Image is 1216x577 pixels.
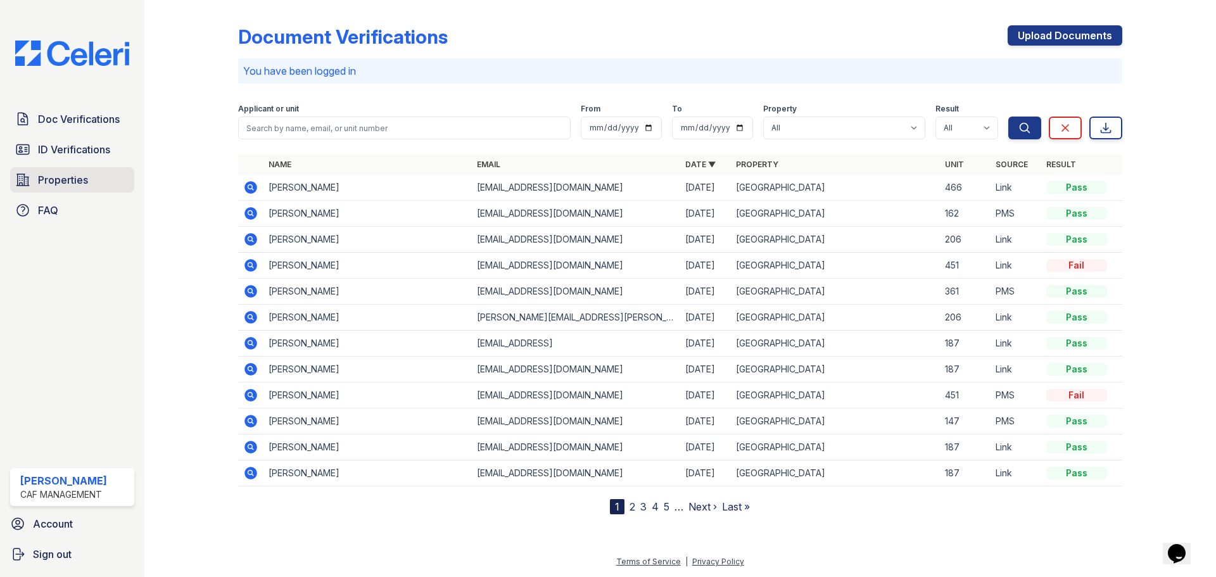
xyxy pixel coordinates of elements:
[1046,259,1107,272] div: Fail
[1046,337,1107,350] div: Pass
[581,104,600,114] label: From
[1046,311,1107,324] div: Pass
[10,137,134,162] a: ID Verifications
[940,331,991,357] td: 187
[263,357,472,383] td: [PERSON_NAME]
[5,511,139,536] a: Account
[472,409,680,434] td: [EMAIL_ADDRESS][DOMAIN_NAME]
[731,357,939,383] td: [GEOGRAPHIC_DATA]
[680,409,731,434] td: [DATE]
[263,279,472,305] td: [PERSON_NAME]
[1008,25,1122,46] a: Upload Documents
[680,175,731,201] td: [DATE]
[680,383,731,409] td: [DATE]
[680,331,731,357] td: [DATE]
[731,253,939,279] td: [GEOGRAPHIC_DATA]
[991,460,1041,486] td: Link
[472,460,680,486] td: [EMAIL_ADDRESS][DOMAIN_NAME]
[736,160,778,169] a: Property
[472,434,680,460] td: [EMAIL_ADDRESS][DOMAIN_NAME]
[731,460,939,486] td: [GEOGRAPHIC_DATA]
[1046,285,1107,298] div: Pass
[1046,467,1107,479] div: Pass
[940,305,991,331] td: 206
[940,175,991,201] td: 466
[940,460,991,486] td: 187
[263,383,472,409] td: [PERSON_NAME]
[263,201,472,227] td: [PERSON_NAME]
[991,409,1041,434] td: PMS
[33,516,73,531] span: Account
[10,167,134,193] a: Properties
[940,434,991,460] td: 187
[20,488,107,501] div: CAF Management
[680,357,731,383] td: [DATE]
[472,201,680,227] td: [EMAIL_ADDRESS][DOMAIN_NAME]
[472,175,680,201] td: [EMAIL_ADDRESS][DOMAIN_NAME]
[472,305,680,331] td: [PERSON_NAME][EMAIL_ADDRESS][PERSON_NAME][DOMAIN_NAME]
[692,557,744,566] a: Privacy Policy
[10,198,134,223] a: FAQ
[680,279,731,305] td: [DATE]
[472,253,680,279] td: [EMAIL_ADDRESS][DOMAIN_NAME]
[1163,526,1203,564] iframe: chat widget
[472,227,680,253] td: [EMAIL_ADDRESS][DOMAIN_NAME]
[472,331,680,357] td: [EMAIL_ADDRESS]
[731,175,939,201] td: [GEOGRAPHIC_DATA]
[38,142,110,157] span: ID Verifications
[680,305,731,331] td: [DATE]
[940,279,991,305] td: 361
[1046,181,1107,194] div: Pass
[672,104,682,114] label: To
[1046,160,1076,169] a: Result
[238,104,299,114] label: Applicant or unit
[680,253,731,279] td: [DATE]
[472,383,680,409] td: [EMAIL_ADDRESS][DOMAIN_NAME]
[263,331,472,357] td: [PERSON_NAME]
[991,279,1041,305] td: PMS
[731,409,939,434] td: [GEOGRAPHIC_DATA]
[1046,363,1107,376] div: Pass
[731,201,939,227] td: [GEOGRAPHIC_DATA]
[652,500,659,513] a: 4
[630,500,635,513] a: 2
[263,227,472,253] td: [PERSON_NAME]
[991,201,1041,227] td: PMS
[269,160,291,169] a: Name
[263,409,472,434] td: [PERSON_NAME]
[996,160,1028,169] a: Source
[1046,389,1107,402] div: Fail
[472,279,680,305] td: [EMAIL_ADDRESS][DOMAIN_NAME]
[731,383,939,409] td: [GEOGRAPHIC_DATA]
[680,434,731,460] td: [DATE]
[731,227,939,253] td: [GEOGRAPHIC_DATA]
[991,227,1041,253] td: Link
[238,117,571,139] input: Search by name, email, or unit number
[940,357,991,383] td: 187
[263,175,472,201] td: [PERSON_NAME]
[991,175,1041,201] td: Link
[1046,441,1107,453] div: Pass
[731,279,939,305] td: [GEOGRAPHIC_DATA]
[763,104,797,114] label: Property
[238,25,448,48] div: Document Verifications
[940,409,991,434] td: 147
[674,499,683,514] span: …
[722,500,750,513] a: Last »
[263,253,472,279] td: [PERSON_NAME]
[5,542,139,567] a: Sign out
[991,253,1041,279] td: Link
[940,383,991,409] td: 451
[731,305,939,331] td: [GEOGRAPHIC_DATA]
[680,460,731,486] td: [DATE]
[991,434,1041,460] td: Link
[1046,415,1107,428] div: Pass
[940,227,991,253] td: 206
[38,172,88,187] span: Properties
[20,473,107,488] div: [PERSON_NAME]
[1046,233,1107,246] div: Pass
[10,106,134,132] a: Doc Verifications
[243,63,1117,79] p: You have been logged in
[731,434,939,460] td: [GEOGRAPHIC_DATA]
[991,357,1041,383] td: Link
